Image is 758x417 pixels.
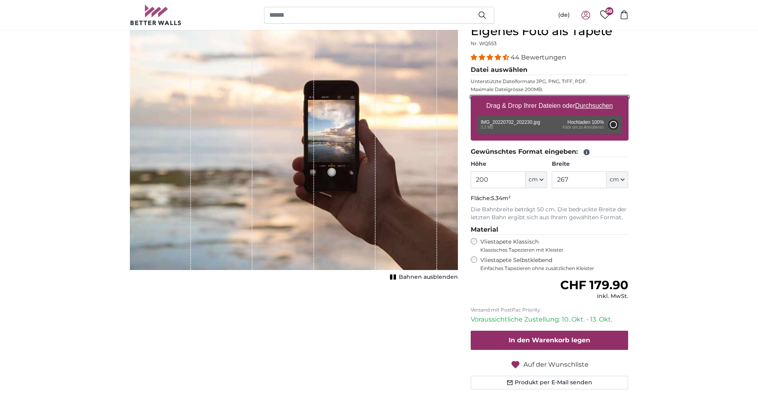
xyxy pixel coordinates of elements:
legend: Material [471,225,629,235]
button: Auf der Wunschliste [471,359,629,369]
p: Die Bahnbreite beträgt 50 cm. Die bedruckte Breite der letzten Bahn ergibt sich aus Ihrem gewählt... [471,206,629,222]
p: Fläche: [471,195,629,203]
span: cm [610,176,619,184]
button: cm [525,171,547,188]
button: Produkt per E-Mail senden [471,376,629,389]
u: Durchsuchen [575,102,613,109]
div: 1 of 1 [130,24,458,283]
p: Versand mit PostPac Priority [471,307,629,313]
span: In den Warenkorb legen [509,336,590,344]
button: Bahnen ausblenden [388,272,458,283]
button: (de) [552,8,576,22]
label: Drag & Drop Ihrer Dateien oder [483,98,616,114]
img: Betterwalls [130,5,182,25]
label: Höhe [471,160,547,168]
p: Unterstützte Dateiformate JPG, PNG, TIFF, PDF. [471,78,629,85]
label: Vliestapete Klassisch [480,238,622,253]
div: inkl. MwSt. [560,292,628,300]
label: Vliestapete Selbstklebend [480,256,629,272]
h1: Eigenes Foto als Tapete [471,24,629,38]
span: Klassisches Tapezieren mit Kleister [480,247,622,253]
span: 58 [605,7,613,15]
span: Bahnen ausblenden [399,273,458,281]
button: In den Warenkorb legen [471,331,629,350]
span: 5.34m² [491,195,511,202]
p: Voraussichtliche Zustellung: 10. Okt. - 13. Okt. [471,315,629,324]
span: 4.34 stars [471,54,511,61]
span: Einfaches Tapezieren ohne zusätzlichen Kleister [480,265,629,272]
legend: Gewünschtes Format eingeben: [471,147,629,157]
span: Auf der Wunschliste [523,360,589,369]
button: cm [607,171,628,188]
label: Breite [552,160,628,168]
span: Nr. WQ553 [471,40,497,46]
p: Maximale Dateigrösse 200MB. [471,86,629,93]
legend: Datei auswählen [471,65,629,75]
span: cm [529,176,538,184]
span: CHF 179.90 [560,278,628,292]
span: 44 Bewertungen [511,54,566,61]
